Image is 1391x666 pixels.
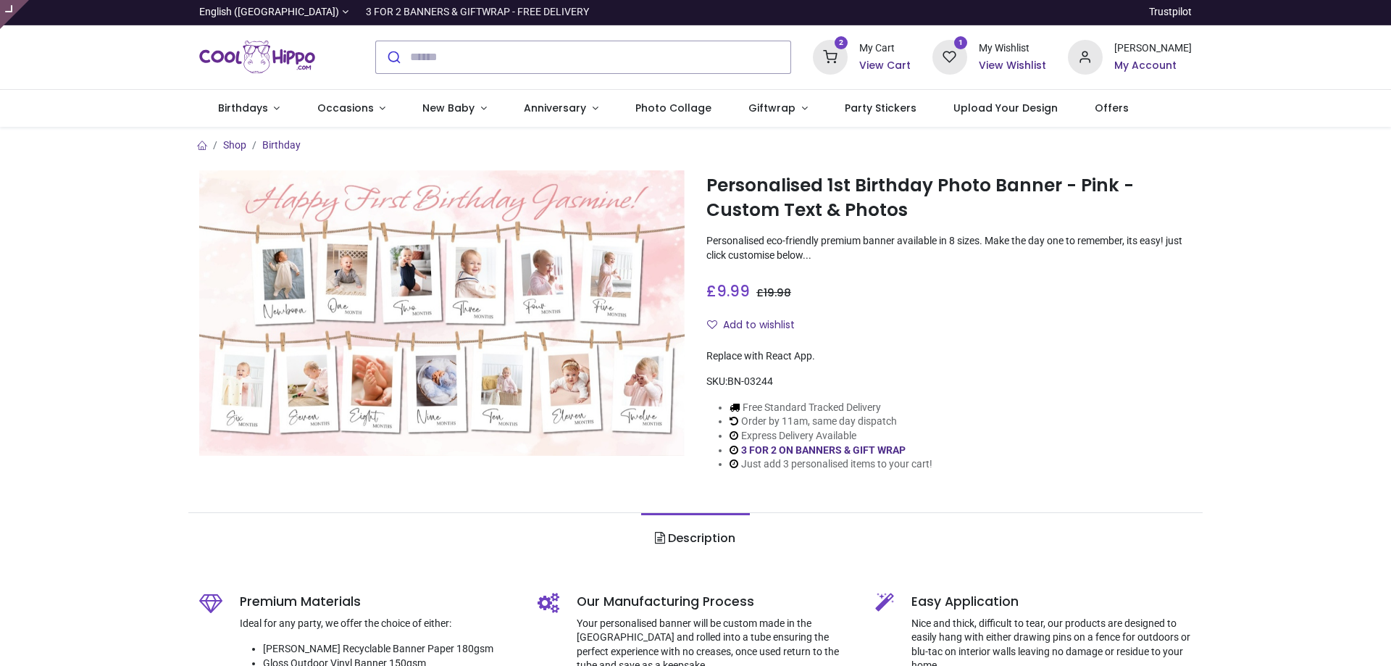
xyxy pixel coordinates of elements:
[932,50,967,62] a: 1
[730,415,932,429] li: Order by 11am, same day dispatch
[223,139,246,151] a: Shop
[706,234,1192,262] p: Personalised eco-friendly premium banner available in 8 sizes. Make the day one to remember, its ...
[748,101,795,115] span: Giftwrap
[727,375,773,387] span: BN-03244
[845,101,916,115] span: Party Stickers
[524,101,586,115] span: Anniversary
[730,90,826,128] a: Giftwrap
[404,90,506,128] a: New Baby
[859,41,911,56] div: My Cart
[717,280,750,301] span: 9.99
[199,5,348,20] a: English ([GEOGRAPHIC_DATA])
[706,280,750,301] span: £
[859,59,911,73] a: View Cart
[706,313,807,338] button: Add to wishlistAdd to wishlist
[635,101,711,115] span: Photo Collage
[199,37,315,78] a: Logo of Cool Hippo
[764,286,791,300] span: 19.98
[911,593,1192,611] h5: Easy Application
[706,173,1192,223] h1: Personalised 1st Birthday Photo Banner - Pink - Custom Text & Photos
[730,401,932,415] li: Free Standard Tracked Delivery
[706,375,1192,389] div: SKU:
[707,320,717,330] i: Add to wishlist
[240,593,516,611] h5: Premium Materials
[376,41,410,73] button: Submit
[199,170,685,456] img: Personalised 1st Birthday Photo Banner - Pink - Custom Text & Photos
[577,593,854,611] h5: Our Manufacturing Process
[979,41,1046,56] div: My Wishlist
[953,101,1058,115] span: Upload Your Design
[199,90,298,128] a: Birthdays
[813,50,848,62] a: 2
[730,429,932,444] li: Express Delivery Available
[706,349,1192,364] div: Replace with React App.
[366,5,589,20] div: 3 FOR 2 BANNERS & GIFTWRAP - FREE DELIVERY
[262,139,301,151] a: Birthday
[1114,41,1192,56] div: [PERSON_NAME]
[199,37,315,78] img: Cool Hippo
[756,286,791,300] span: £
[1095,101,1129,115] span: Offers
[641,513,749,564] a: Description
[298,90,404,128] a: Occasions
[422,101,475,115] span: New Baby
[317,101,374,115] span: Occasions
[505,90,617,128] a: Anniversary
[835,36,848,50] sup: 2
[730,457,932,472] li: Just add 3 personalised items to your cart!
[263,642,516,657] li: [PERSON_NAME] Recyclable Banner Paper 180gsm
[240,617,516,631] p: Ideal for any party, we offer the choice of either:
[954,36,968,50] sup: 1
[1114,59,1192,73] a: My Account
[1149,5,1192,20] a: Trustpilot
[979,59,1046,73] a: View Wishlist
[218,101,268,115] span: Birthdays
[741,444,906,456] a: 3 FOR 2 ON BANNERS & GIFT WRAP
